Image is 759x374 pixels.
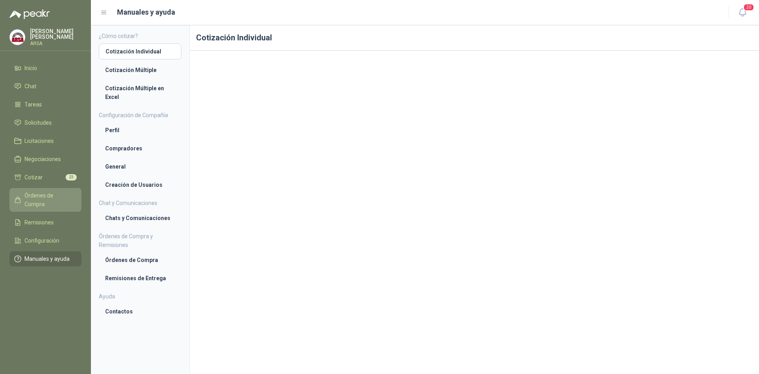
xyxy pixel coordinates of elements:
[99,292,181,301] h4: Ayuda
[99,159,181,174] a: General
[25,191,74,209] span: Órdenes de Compra
[99,232,181,249] h4: Órdenes de Compra y Remisiones
[105,274,175,283] li: Remisiones de Entrega
[9,188,81,212] a: Órdenes de Compra
[105,214,175,222] li: Chats y Comunicaciones
[99,271,181,286] a: Remisiones de Entrega
[99,177,181,192] a: Creación de Usuarios
[99,81,181,104] a: Cotización Múltiple en Excel
[25,118,52,127] span: Solicitudes
[105,66,175,74] li: Cotización Múltiple
[25,254,70,263] span: Manuales y ayuda
[105,84,175,101] li: Cotización Múltiple en Excel
[9,170,81,185] a: Cotizar23
[105,126,175,135] li: Perfil
[99,199,181,207] h4: Chat y Comunicaciones
[99,211,181,226] a: Chats y Comunicaciones
[99,141,181,156] a: Compradores
[25,137,54,145] span: Licitaciones
[25,64,37,72] span: Inicio
[743,4,754,11] span: 20
[9,61,81,76] a: Inicio
[10,30,25,45] img: Company Logo
[25,236,59,245] span: Configuración
[99,111,181,120] h4: Configuración de Compañía
[105,307,175,316] li: Contactos
[9,115,81,130] a: Solicitudes
[30,28,81,40] p: [PERSON_NAME] [PERSON_NAME]
[105,162,175,171] li: General
[99,123,181,138] a: Perfil
[66,174,77,180] span: 23
[735,6,750,20] button: 20
[99,63,181,78] a: Cotización Múltiple
[106,47,175,56] li: Cotización Individual
[9,133,81,148] a: Licitaciones
[9,215,81,230] a: Remisiones
[105,180,175,189] li: Creación de Usuarios
[30,41,81,46] p: ARSA
[25,173,43,182] span: Cotizar
[9,152,81,167] a: Negociaciones
[9,233,81,248] a: Configuración
[99,304,181,319] a: Contactos
[117,7,175,18] h1: Manuales y ayuda
[9,9,50,19] img: Logo peakr
[105,256,175,264] li: Órdenes de Compra
[25,155,61,163] span: Negociaciones
[99,252,181,268] a: Órdenes de Compra
[9,251,81,266] a: Manuales y ayuda
[99,32,181,40] h4: ¿Cómo cotizar?
[99,44,181,59] a: Cotización Individual
[25,218,54,227] span: Remisiones
[9,79,81,94] a: Chat
[196,57,753,369] iframe: 953374dfa75b41f38925b712e2491bfd
[9,97,81,112] a: Tareas
[105,144,175,153] li: Compradores
[190,25,759,51] h1: Cotización Individual
[25,82,36,91] span: Chat
[25,100,42,109] span: Tareas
